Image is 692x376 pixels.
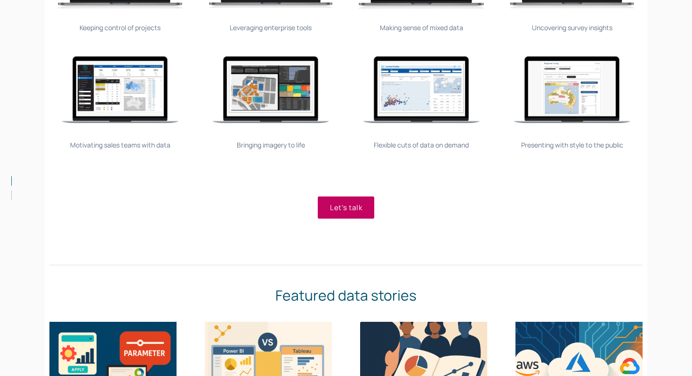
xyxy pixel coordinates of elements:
[200,23,341,33] div: Leveraging enterprise tools
[200,27,341,153] img: Bringing imagery to life
[49,23,191,33] div: Keeping control of projects
[351,140,492,150] div: Flexible cuts of data on demand
[351,27,492,153] img: Flexible cuts of data on demand
[49,27,191,153] img: Motivating sales teams with data
[200,140,341,150] div: Bringing imagery to life
[351,23,492,33] div: Making sense of mixed data
[501,140,643,150] div: Presenting with style to the public
[318,196,375,219] a: Let’s talk
[49,140,191,150] div: Motivating sales teams with data
[501,23,643,33] div: Uncovering survey insights
[49,285,643,306] h2: Featured data stories
[501,27,643,153] img: Presenting with style to the public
